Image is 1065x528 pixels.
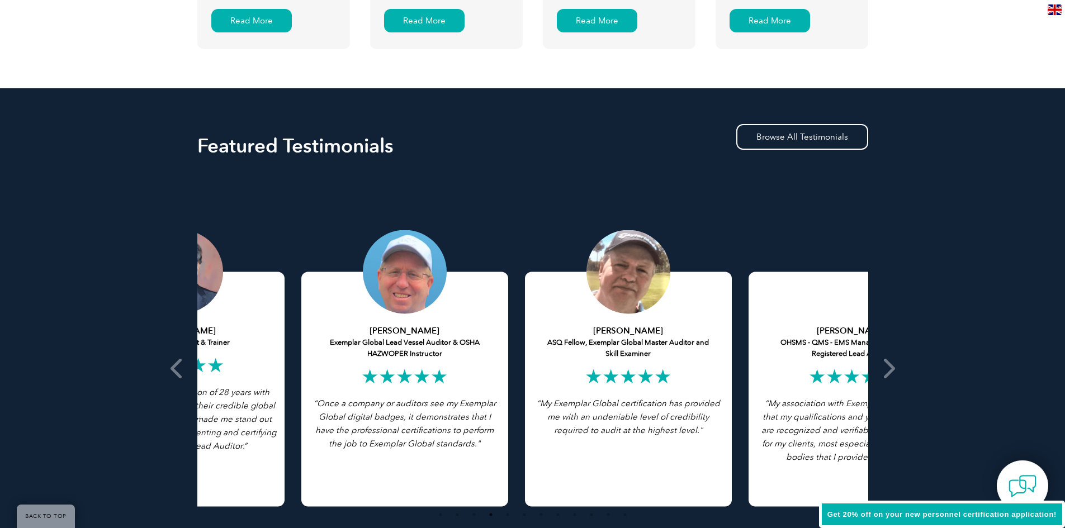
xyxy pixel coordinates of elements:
button: 9 of 4 [569,509,580,520]
button: 2 of 4 [452,509,463,520]
i: “My Exemplar Global certification has provided me with an undeniable level of credibility require... [537,398,720,435]
h5: OHSMS - QMS - EMS Management Systems Registered Lead Auditor [757,325,947,359]
strong: [PERSON_NAME] [593,326,663,336]
h2: ★★★★★ [310,368,500,386]
div: Read More [384,9,465,32]
h2: ★★★★★ [533,368,723,386]
button: 1 of 4 [435,509,446,520]
div: Read More [730,9,810,32]
button: 12 of 4 [619,509,631,520]
span: Get 20% off on your new personnel certification application! [827,510,1057,519]
h5: ASQ Fellow, Exemplar Global Master Auditor and Skill Examiner [533,325,723,359]
button: 3 of 4 [468,509,480,520]
button: 6 of 4 [519,509,530,520]
h5: Exemplar Global Lead Vessel Auditor & OSHA HAZWOPER Instructor [310,325,500,359]
i: “Once a company or auditors see my Exemplar Global digital badges, it demonstrates that I have th... [314,398,496,449]
div: Read More [557,9,637,32]
a: BACK TO TOP [17,505,75,528]
img: en [1048,4,1062,15]
button: 5 of 4 [502,509,513,520]
i: “My association with Exemplar Global means that my qualifications and years of experience are rec... [761,398,943,462]
img: contact-chat.png [1009,472,1036,500]
button: 4 of 4 [485,509,496,520]
button: 10 of 4 [586,509,597,520]
h2: ★★★★★ [757,368,947,386]
strong: [PERSON_NAME] [817,326,887,336]
div: Read More [211,9,292,32]
h2: Featured Testimonials [197,137,868,155]
button: 11 of 4 [603,509,614,520]
strong: [PERSON_NAME] [370,326,439,336]
button: 8 of 4 [552,509,564,520]
button: 7 of 4 [536,509,547,520]
a: Browse All Testimonials [736,124,868,150]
